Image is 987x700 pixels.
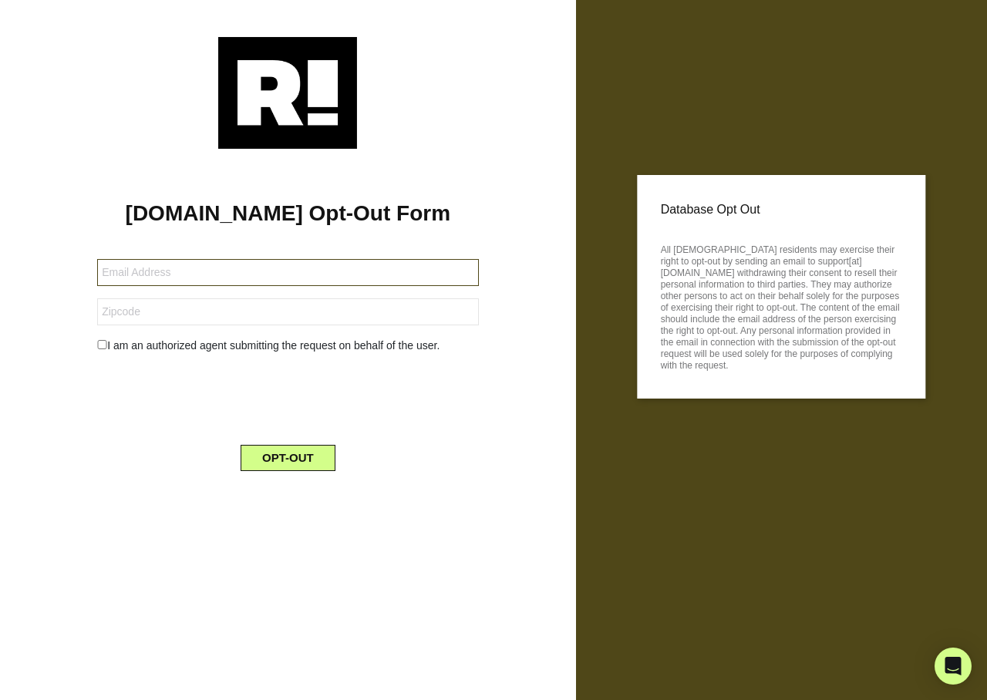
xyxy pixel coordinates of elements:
img: Retention.com [218,37,357,149]
p: Database Opt Out [661,198,902,221]
input: Zipcode [97,298,478,325]
div: Open Intercom Messenger [935,648,972,685]
iframe: reCAPTCHA [170,366,405,426]
input: Email Address [97,259,478,286]
button: OPT-OUT [241,445,335,471]
p: All [DEMOGRAPHIC_DATA] residents may exercise their right to opt-out by sending an email to suppo... [661,240,902,372]
h1: [DOMAIN_NAME] Opt-Out Form [23,200,553,227]
div: I am an authorized agent submitting the request on behalf of the user. [86,338,490,354]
